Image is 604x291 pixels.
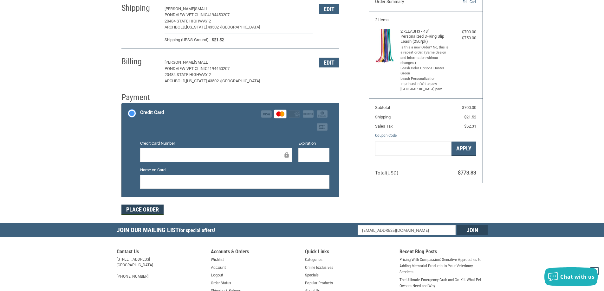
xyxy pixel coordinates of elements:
[375,124,393,129] span: Sales Tax
[464,124,476,129] span: $52.31
[305,264,333,271] a: Online Exclusives
[165,60,195,65] span: [PERSON_NAME]
[221,25,260,29] span: [GEOGRAPHIC_DATA]
[165,25,186,29] span: ARCHBOLD,
[298,140,329,147] label: Expiration
[121,3,159,13] h2: Shipping
[140,167,329,173] label: Name on Card
[375,142,451,156] input: Gift Certificate or Coupon Code
[165,6,195,11] span: [PERSON_NAME]
[195,6,208,11] span: SMALL
[305,280,333,286] a: Popular Products
[375,105,390,110] span: Subtotal
[165,19,211,23] span: 20484 STATE HIGHWAY 2
[211,280,231,286] a: Order Status
[208,79,221,83] span: 43502 /
[221,79,260,83] span: [GEOGRAPHIC_DATA]
[211,249,299,256] h5: Accounts & Orders
[140,140,292,147] label: Credit Card Number
[121,92,159,103] h2: Payment
[121,205,164,215] button: Place Order
[399,256,488,275] a: Pricing With Compassion: Sensitive Approaches to Adding Memorial Products to Your Veterinary Serv...
[140,107,164,118] div: Credit Card
[165,79,186,83] span: ARCHBOLD,
[375,133,397,138] a: Coupon Code
[462,105,476,110] span: $700.00
[458,170,476,176] span: $773.83
[211,256,224,263] a: Wishlist
[195,60,208,65] span: SMALL
[165,72,211,77] span: 20484 STATE HIGHWAY 2
[121,56,159,67] h2: Billing
[400,45,450,66] li: Is this a new Order? No, this is a repeat order. (Same design and Information without changes.)
[451,29,476,35] div: $700.00
[399,249,488,256] h5: Recent Blog Posts
[375,170,398,176] span: Total (USD)
[208,25,221,29] span: 43502 /
[451,35,476,41] div: $750.00
[179,227,215,233] span: for special offers!
[207,12,230,17] span: 4194450207
[165,66,207,71] span: PONDVIEW VET CLINIC
[400,66,450,76] li: Leash Color Options Hunter Green
[544,267,598,286] button: Chat with us
[375,115,391,119] span: Shipping
[211,264,226,271] a: Account
[400,29,450,44] h4: 2 x LEASH3 - 48" Personalized D-Ring Slip Leash (250/pk)
[358,225,456,235] input: Email
[305,272,319,278] a: Specials
[117,223,218,239] h5: Join Our Mailing List
[305,256,322,263] a: Categories
[117,256,205,279] address: [STREET_ADDRESS] [GEOGRAPHIC_DATA] [PHONE_NUMBER]
[186,25,208,29] span: [US_STATE],
[319,58,339,67] button: Edit
[464,115,476,119] span: $21.52
[165,12,207,17] span: PONDVIEW VET CLINIC
[165,37,209,43] span: Shipping (UPS® Ground)
[399,277,488,289] a: The Ultimate Emergency Grab-and-Go Kit: What Pet Owners Need and Why
[375,17,476,22] h3: 2 Items
[209,37,224,43] span: $21.52
[186,79,208,83] span: [US_STATE],
[319,4,339,14] button: Edit
[305,249,393,256] h5: Quick Links
[117,249,205,256] h5: Contact Us
[451,142,476,156] button: Apply
[400,76,450,92] li: Leash Personalization Imprinted In White paw [GEOGRAPHIC_DATA] paw
[207,66,230,71] span: 4194450207
[560,273,594,280] span: Chat with us
[211,272,223,278] a: Logout
[457,225,488,235] input: Join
